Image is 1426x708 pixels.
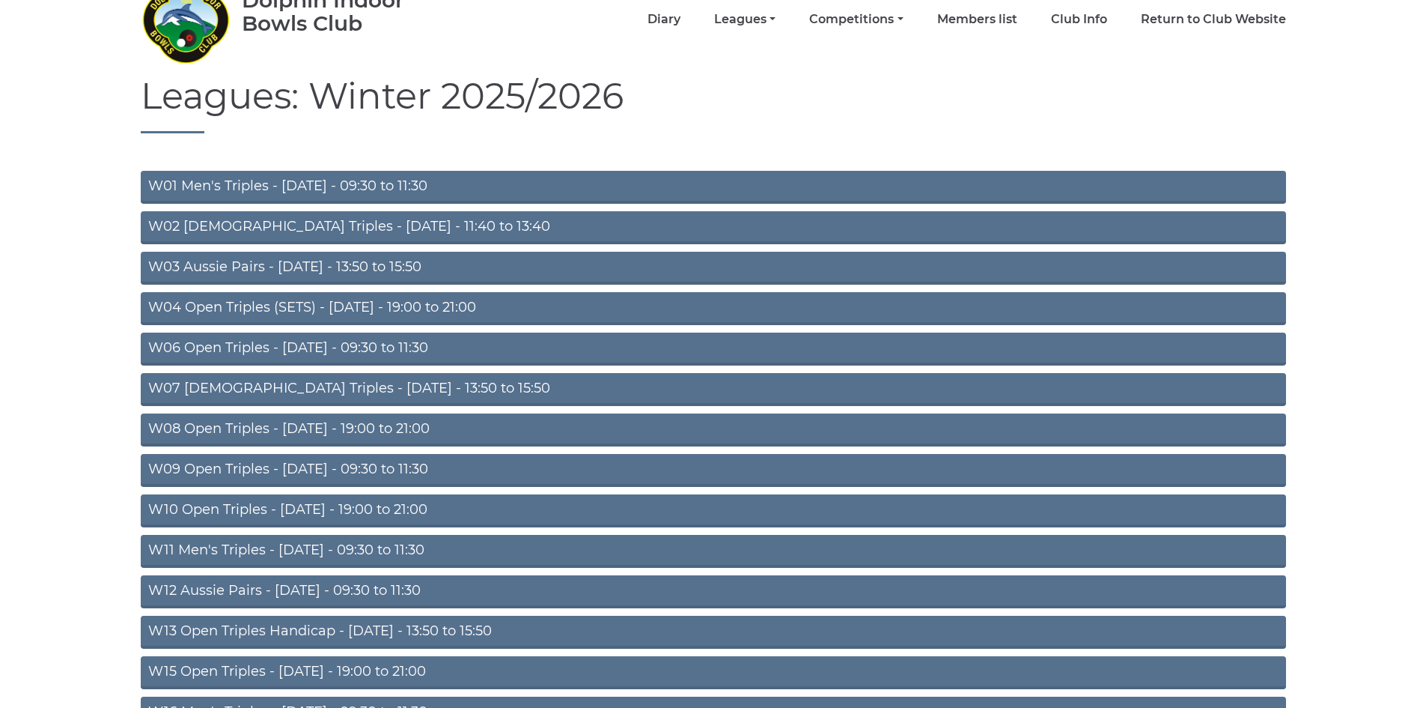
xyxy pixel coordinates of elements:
[141,76,1286,133] h1: Leagues: Winter 2025/2026
[648,11,680,28] a: Diary
[1051,11,1107,28] a: Club Info
[141,575,1286,608] a: W12 Aussie Pairs - [DATE] - 09:30 to 11:30
[141,454,1286,487] a: W09 Open Triples - [DATE] - 09:30 to 11:30
[141,252,1286,285] a: W03 Aussie Pairs - [DATE] - 13:50 to 15:50
[141,211,1286,244] a: W02 [DEMOGRAPHIC_DATA] Triples - [DATE] - 11:40 to 13:40
[141,171,1286,204] a: W01 Men's Triples - [DATE] - 09:30 to 11:30
[141,494,1286,527] a: W10 Open Triples - [DATE] - 19:00 to 21:00
[141,414,1286,447] a: W08 Open Triples - [DATE] - 19:00 to 21:00
[809,11,903,28] a: Competitions
[1141,11,1286,28] a: Return to Club Website
[141,656,1286,689] a: W15 Open Triples - [DATE] - 19:00 to 21:00
[141,616,1286,649] a: W13 Open Triples Handicap - [DATE] - 13:50 to 15:50
[141,292,1286,325] a: W04 Open Triples (SETS) - [DATE] - 19:00 to 21:00
[141,535,1286,568] a: W11 Men's Triples - [DATE] - 09:30 to 11:30
[141,333,1286,366] a: W06 Open Triples - [DATE] - 09:30 to 11:30
[714,11,776,28] a: Leagues
[937,11,1017,28] a: Members list
[141,373,1286,406] a: W07 [DEMOGRAPHIC_DATA] Triples - [DATE] - 13:50 to 15:50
